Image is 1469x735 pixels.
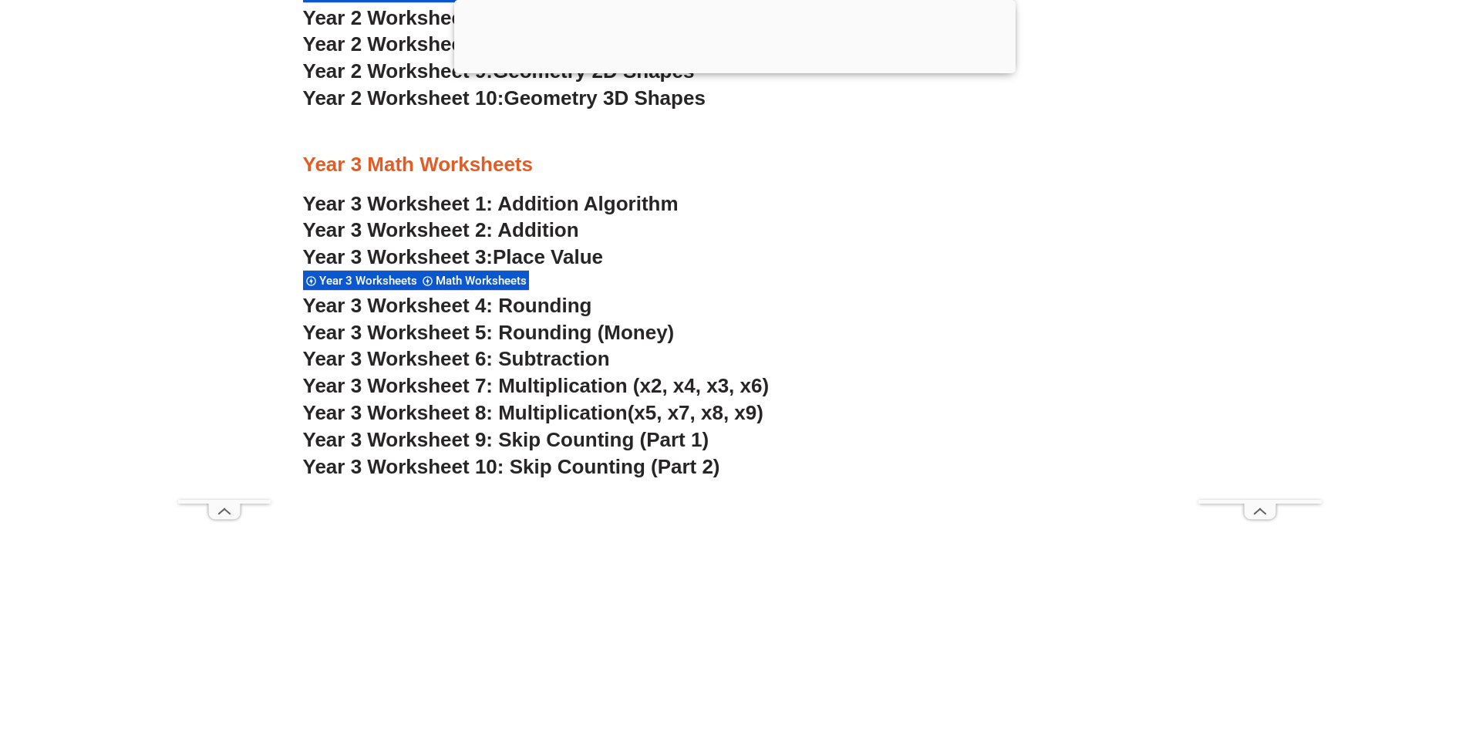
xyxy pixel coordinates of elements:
[303,455,720,478] a: Year 3 Worksheet 10: Skip Counting (Part 2)
[303,32,494,56] span: Year 2 Worksheet 8:
[303,401,628,424] span: Year 3 Worksheet 8: Multiplication
[303,59,695,83] a: Year 2 Worksheet 9:Geometry 2D Shapes
[504,86,705,110] span: Geometry 3D Shapes
[319,274,422,288] span: Year 3 Worksheets
[1212,561,1469,735] iframe: Chat Widget
[303,401,763,424] a: Year 3 Worksheet 8: Multiplication(x5, x7, x8, x9)
[303,6,494,29] span: Year 2 Worksheet 7:
[628,401,763,424] span: (x5, x7, x8, x9)
[178,37,271,500] iframe: Advertisement
[303,270,419,291] div: Year 3 Worksheets
[303,428,709,451] a: Year 3 Worksheet 9: Skip Counting (Part 1)
[303,86,706,110] a: Year 2 Worksheet 10:Geometry 3D Shapes
[303,347,610,370] a: Year 3 Worksheet 6: Subtraction
[493,245,603,268] span: Place Value
[303,32,608,56] a: Year 2 Worksheet 8:Telling Time
[303,374,770,397] a: Year 3 Worksheet 7: Multiplication (x2, x4, x3, x6)
[303,218,579,241] a: Year 3 Worksheet 2: Addition
[303,86,504,110] span: Year 2 Worksheet 10:
[303,321,675,344] a: Year 3 Worksheet 5: Rounding (Money)
[419,270,529,291] div: Math Worksheets
[303,294,592,317] a: Year 3 Worksheet 4: Rounding
[303,59,494,83] span: Year 2 Worksheet 9:
[436,274,531,288] span: Math Worksheets
[303,245,494,268] span: Year 3 Worksheet 3:
[303,6,773,29] a: Year 2 Worksheet 7:Mixed Addition & Subtraction
[1198,37,1322,500] iframe: Advertisement
[303,152,1167,178] h3: Year 3 Math Worksheets
[303,192,679,215] a: Year 3 Worksheet 1: Addition Algorithm
[303,245,604,268] a: Year 3 Worksheet 3:Place Value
